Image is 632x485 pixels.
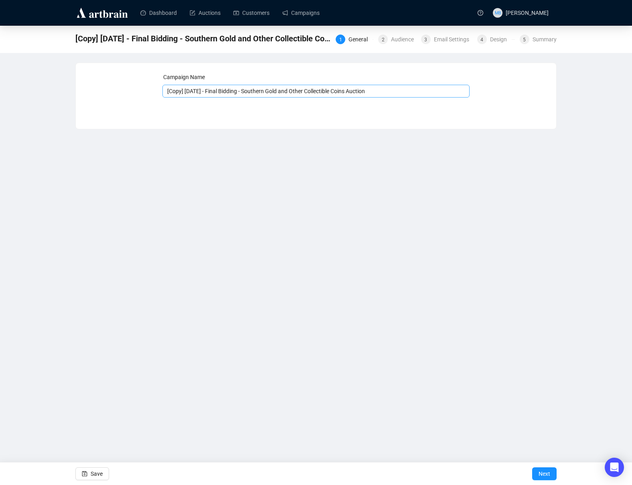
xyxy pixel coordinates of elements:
[477,35,515,44] div: 4Design
[490,35,512,44] div: Design
[605,458,624,477] div: Open Intercom Messenger
[478,10,483,16] span: question-circle
[421,35,472,44] div: 3Email Settings
[163,74,205,80] label: Campaign Name
[75,6,129,19] img: logo
[506,10,549,16] span: [PERSON_NAME]
[434,35,474,44] div: Email Settings
[190,2,221,23] a: Auctions
[282,2,320,23] a: Campaigns
[233,2,269,23] a: Customers
[424,37,427,43] span: 3
[494,9,501,16] span: MB
[91,463,103,485] span: Save
[336,35,373,44] div: 1General
[75,467,109,480] button: Save
[378,35,416,44] div: 2Audience
[480,37,483,43] span: 4
[162,85,470,98] input: Enter Campaign Name
[82,471,87,477] span: save
[382,37,385,43] span: 2
[533,35,557,44] div: Summary
[391,35,419,44] div: Audience
[523,37,526,43] span: 5
[520,35,557,44] div: 5Summary
[532,467,557,480] button: Next
[140,2,177,23] a: Dashboard
[539,463,550,485] span: Next
[339,37,342,43] span: 1
[348,35,373,44] div: General
[75,32,331,45] span: [Copy] 7-30-2025 - Final Bidding - Southern Gold and Other Collectible Coins Auction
